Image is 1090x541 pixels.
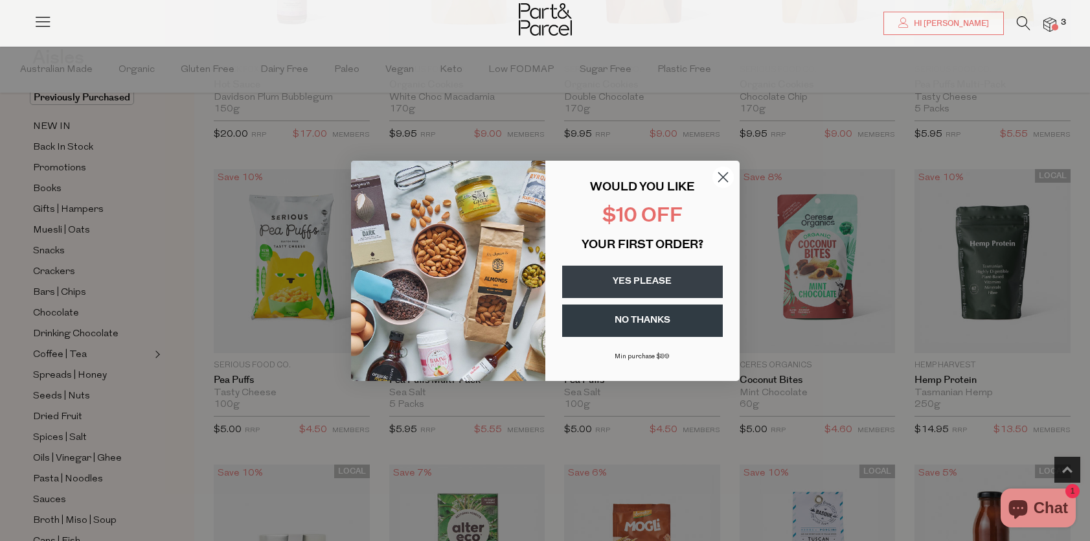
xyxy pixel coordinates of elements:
[615,353,670,360] span: Min purchase $99
[562,266,723,298] button: YES PLEASE
[590,182,694,194] span: WOULD YOU LIKE
[883,12,1004,35] a: Hi [PERSON_NAME]
[911,18,989,29] span: Hi [PERSON_NAME]
[712,166,734,189] button: Close dialog
[562,305,723,337] button: NO THANKS
[1058,17,1069,29] span: 3
[582,240,703,251] span: YOUR FIRST ORDER?
[997,489,1080,531] inbox-online-store-chat: Shopify online store chat
[602,207,683,227] span: $10 OFF
[351,161,545,381] img: 43fba0fb-7538-40bc-babb-ffb1a4d097bc.jpeg
[1043,17,1056,31] a: 3
[519,3,572,36] img: Part&Parcel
